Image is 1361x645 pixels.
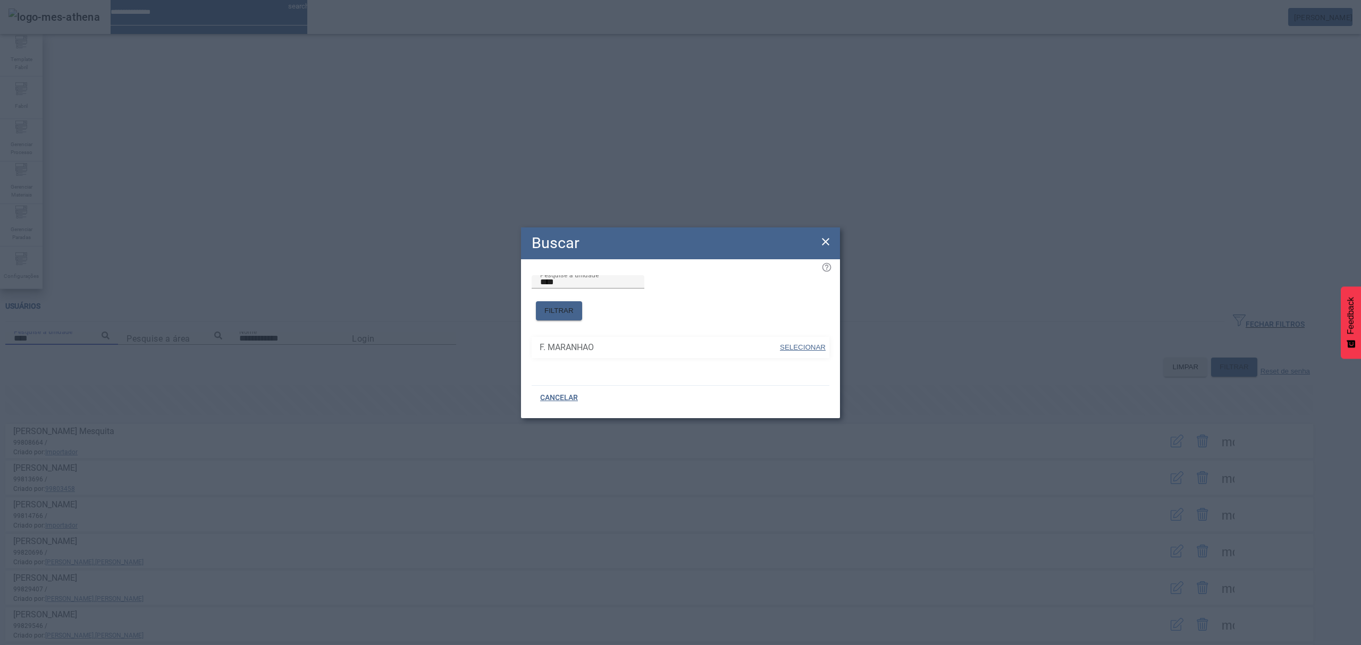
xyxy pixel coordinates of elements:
button: Feedback - Mostrar pesquisa [1341,286,1361,359]
span: F. MARANHAO [540,341,779,354]
mat-label: Pesquise a unidade [540,271,599,278]
button: FILTRAR [536,301,582,320]
h2: Buscar [532,232,579,254]
span: FILTRAR [544,305,574,316]
span: SELECIONAR [780,343,826,351]
span: Feedback [1346,297,1356,334]
button: SELECIONAR [779,338,827,357]
span: CANCELAR [540,393,578,403]
button: CANCELAR [532,388,586,408]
